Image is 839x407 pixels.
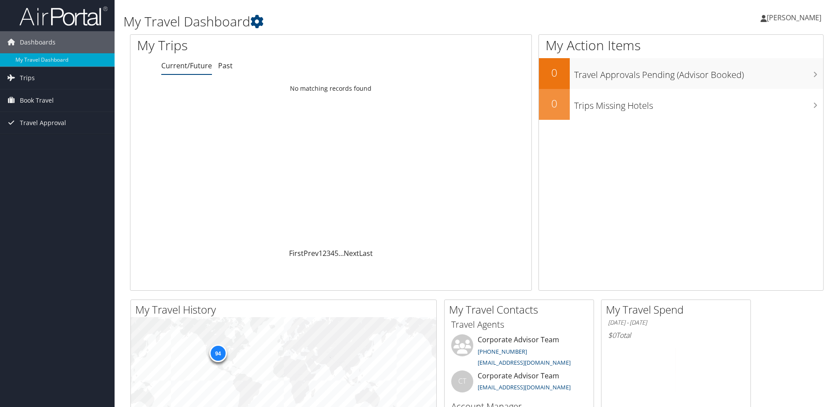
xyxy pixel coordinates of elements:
h3: Trips Missing Hotels [574,95,823,112]
span: [PERSON_NAME] [767,13,821,22]
h2: My Travel History [135,302,436,317]
span: Dashboards [20,31,56,53]
a: [EMAIL_ADDRESS][DOMAIN_NAME] [478,383,571,391]
a: 2 [323,248,327,258]
h2: My Travel Contacts [449,302,594,317]
div: CT [451,370,473,392]
h1: My Action Items [539,36,823,55]
h3: Travel Agents [451,318,587,331]
span: Trips [20,67,35,89]
a: 5 [334,248,338,258]
a: 1 [319,248,323,258]
h3: Travel Approvals Pending (Advisor Booked) [574,64,823,81]
a: [PERSON_NAME] [761,4,830,31]
a: Past [218,61,233,70]
div: 94 [209,344,226,362]
h2: My Travel Spend [606,302,750,317]
img: airportal-logo.png [19,6,108,26]
h6: Total [608,330,744,340]
a: Prev [304,248,319,258]
span: $0 [608,330,616,340]
h2: 0 [539,65,570,80]
a: [PHONE_NUMBER] [478,348,527,355]
a: First [289,248,304,258]
span: Travel Approval [20,112,66,134]
span: Book Travel [20,89,54,111]
span: … [338,248,344,258]
a: Next [344,248,359,258]
a: Current/Future [161,61,212,70]
li: Corporate Advisor Team [447,334,591,370]
h2: 0 [539,96,570,111]
a: Last [359,248,373,258]
h1: My Trips [137,36,358,55]
a: 4 [330,248,334,258]
a: 0Trips Missing Hotels [539,89,823,120]
a: [EMAIL_ADDRESS][DOMAIN_NAME] [478,359,571,366]
li: Corporate Advisor Team [447,370,591,399]
h1: My Travel Dashboard [123,12,594,31]
h6: [DATE] - [DATE] [608,318,744,327]
a: 0Travel Approvals Pending (Advisor Booked) [539,58,823,89]
td: No matching records found [130,81,531,96]
a: 3 [327,248,330,258]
